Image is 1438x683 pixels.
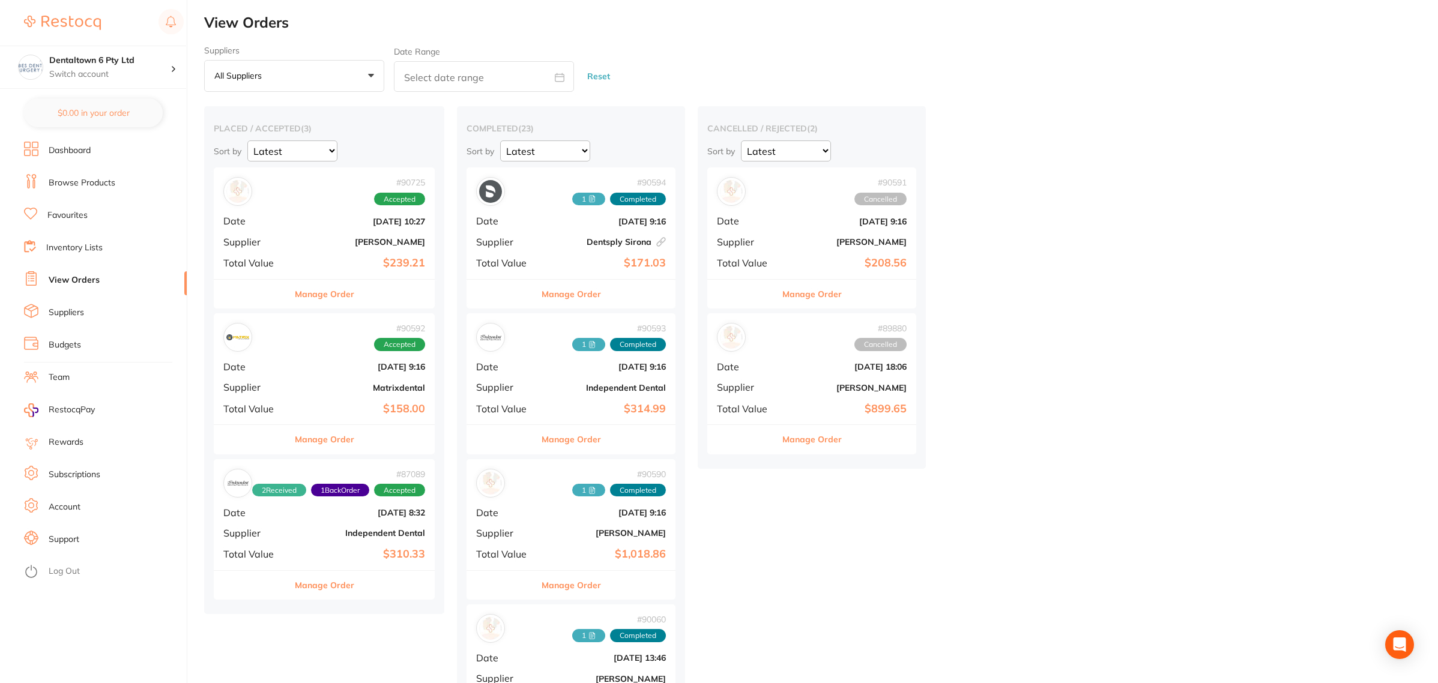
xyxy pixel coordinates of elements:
span: Total Value [476,257,536,268]
span: # 87089 [252,469,425,479]
a: Subscriptions [49,469,100,481]
b: [DATE] 8:32 [297,508,425,517]
img: Independent Dental [479,326,502,349]
b: $171.03 [546,257,666,269]
div: Open Intercom Messenger [1385,630,1414,659]
span: Received [572,338,605,351]
span: Cancelled [854,193,907,206]
a: Budgets [49,339,81,351]
span: Date [223,507,288,518]
img: Henry Schein Halas [720,326,743,349]
img: Dentaltown 6 Pty Ltd [19,55,43,79]
span: Supplier [476,236,536,247]
b: $208.56 [787,257,907,269]
button: Manage Order [782,280,842,308]
h2: completed ( 23 ) [467,123,675,134]
span: Received [572,629,605,642]
img: Henry Schein Halas [479,472,502,495]
b: [DATE] 9:16 [546,508,666,517]
span: Cancelled [854,338,907,351]
span: Date [223,361,288,372]
button: Log Out [24,562,183,582]
button: $0.00 in your order [24,98,163,127]
span: Completed [610,629,666,642]
h4: Dentaltown 6 Pty Ltd [49,55,171,67]
b: [DATE] 9:16 [546,217,666,226]
img: Dentsply Sirona [479,180,502,203]
span: Supplier [476,528,536,538]
button: Reset [584,61,614,92]
button: Manage Order [295,280,354,308]
span: Accepted [374,193,425,206]
input: Select date range [394,61,574,92]
span: Back orders [311,484,369,497]
h2: cancelled / rejected ( 2 ) [707,123,916,134]
img: Restocq Logo [24,16,101,30]
span: Received [252,484,306,497]
h2: View Orders [204,14,1438,31]
span: # 90594 [572,178,666,187]
button: Manage Order [782,425,842,454]
label: Date Range [394,47,440,56]
span: Received [572,484,605,497]
a: Log Out [49,565,80,577]
span: # 90725 [374,178,425,187]
span: Supplier [717,236,777,247]
a: Restocq Logo [24,9,101,37]
span: # 90592 [374,323,425,333]
span: Supplier [223,236,288,247]
span: Completed [610,193,666,206]
b: [DATE] 13:46 [546,653,666,663]
span: Completed [610,484,666,497]
p: Sort by [707,146,735,157]
b: Independent Dental [297,528,425,538]
span: RestocqPay [49,404,95,416]
p: Sort by [467,146,494,157]
b: $158.00 [297,403,425,415]
span: Total Value [476,403,536,414]
p: Switch account [49,68,171,80]
button: Manage Order [542,425,601,454]
span: Date [476,361,536,372]
span: Accepted [374,484,425,497]
span: Supplier [223,382,288,393]
b: [DATE] 9:16 [297,362,425,372]
span: Date [476,652,536,663]
div: Adam Dental#90725AcceptedDate[DATE] 10:27Supplier[PERSON_NAME]Total Value$239.21Manage Order [214,167,435,308]
img: RestocqPay [24,403,38,417]
h2: placed / accepted ( 3 ) [214,123,435,134]
img: Henry Schein Halas [479,617,502,640]
button: All suppliers [204,60,384,92]
span: Date [476,507,536,518]
b: [PERSON_NAME] [297,237,425,247]
span: # 90060 [572,615,666,624]
b: [DATE] 10:27 [297,217,425,226]
b: $239.21 [297,257,425,269]
span: Total Value [476,549,536,559]
span: Completed [610,338,666,351]
b: [PERSON_NAME] [787,383,907,393]
a: Team [49,372,70,384]
div: Independent Dental#870892Received1BackOrderAcceptedDate[DATE] 8:32SupplierIndependent DentalTotal... [214,459,435,600]
b: Independent Dental [546,383,666,393]
b: $314.99 [546,403,666,415]
img: Adam Dental [720,180,743,203]
button: Manage Order [295,425,354,454]
span: Supplier [476,382,536,393]
span: Total Value [717,403,777,414]
label: Suppliers [204,46,384,55]
b: Matrixdental [297,383,425,393]
span: Date [717,215,777,226]
p: All suppliers [214,70,267,81]
b: [DATE] 9:16 [787,217,907,226]
span: Date [223,215,288,226]
a: Browse Products [49,177,115,189]
a: Support [49,534,79,546]
button: Manage Order [542,571,601,600]
span: Accepted [374,338,425,351]
b: [DATE] 9:16 [546,362,666,372]
span: Total Value [223,257,288,268]
div: Matrixdental#90592AcceptedDate[DATE] 9:16SupplierMatrixdentalTotal Value$158.00Manage Order [214,313,435,454]
b: [DATE] 18:06 [787,362,907,372]
b: $310.33 [297,548,425,561]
